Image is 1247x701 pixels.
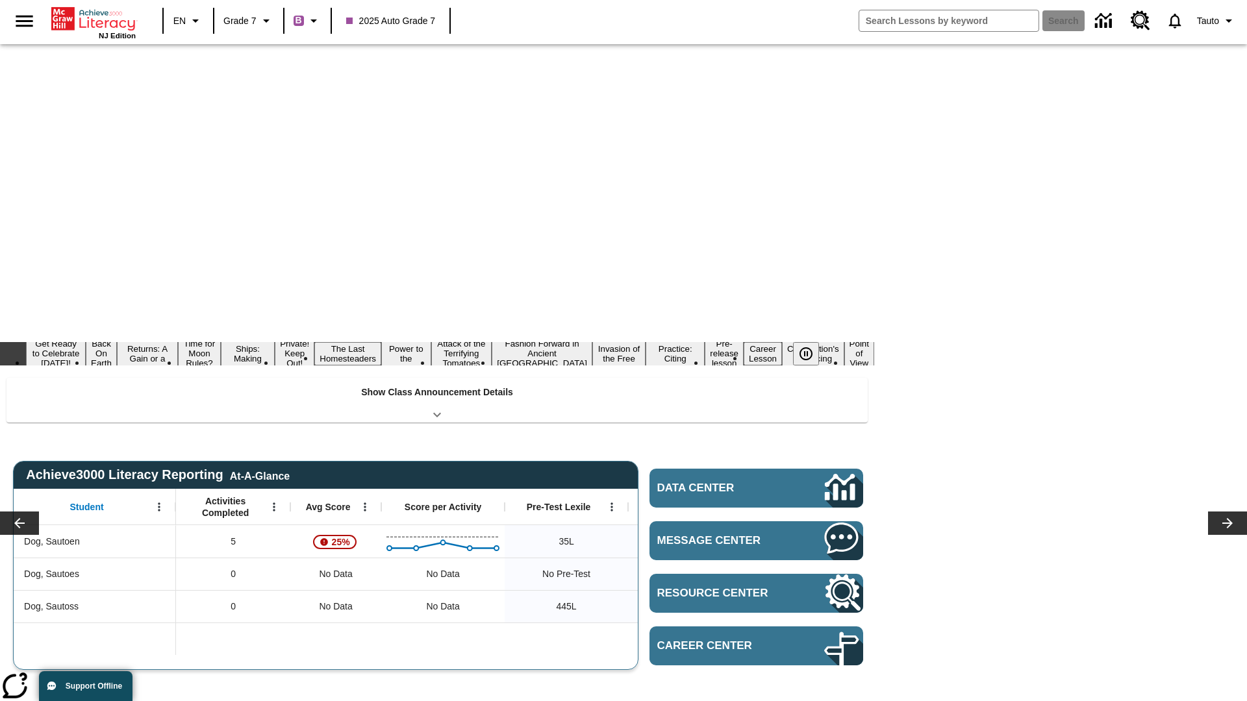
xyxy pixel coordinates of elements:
[744,342,782,365] button: Slide 14 Career Lesson
[657,534,785,547] span: Message Center
[559,535,573,548] span: 35 Lexile, Dog, Sautoen
[306,501,351,513] span: Avg Score
[705,337,744,370] button: Slide 13 Pre-release lesson
[556,600,576,613] span: 445 Lexile, Dog, Sautoss
[24,535,80,548] span: Dog, Sautoen
[51,5,136,40] div: Home
[793,342,832,365] div: Pause
[99,32,136,40] span: NJ Edition
[1197,14,1219,28] span: Tauto
[183,495,268,519] span: Activities Completed
[628,558,751,590] div: No Data, Dog, Sautoes
[24,567,79,581] span: Dog, Sautoes
[290,558,381,590] div: No Data, Dog, Sautoes
[66,682,122,691] span: Support Offline
[646,332,705,375] button: Slide 12 Mixed Practice: Citing Evidence
[117,332,178,375] button: Slide 3 Free Returns: A Gain or a Drain?
[288,9,327,32] button: Boost Class color is purple. Change class color
[51,6,136,32] a: Home
[527,501,591,513] span: Pre-Test Lexile
[542,567,590,581] span: No Pre-Test, Dog, Sautoes
[176,558,290,590] div: 0, Dog, Sautoes
[346,14,436,28] span: 2025 Auto Grade 7
[149,497,169,517] button: Open Menu
[793,342,819,365] button: Pause
[5,10,190,22] body: Maximum 600 characters Press Escape to exit toolbar Press Alt + F10 to reach toolbar
[602,497,622,517] button: Open Menu
[5,2,44,40] button: Open side menu
[1158,4,1192,38] a: Notifications
[782,332,844,375] button: Slide 15 The Constitution's Balancing Act
[26,337,86,370] button: Slide 1 Get Ready to Celebrate Juneteenth!
[275,337,314,370] button: Slide 6 Private! Keep Out!
[420,593,466,619] div: No Data, Dog, Sautoss
[405,501,482,513] span: Score per Activity
[230,468,290,482] div: At-A-Glance
[649,469,863,508] a: Data Center
[859,10,1039,31] input: search field
[657,482,780,495] span: Data Center
[70,501,104,513] span: Student
[24,600,79,613] span: Dog, Sautoss
[312,593,359,620] span: No Data
[361,386,513,399] p: Show Class Announcement Details
[221,332,275,375] button: Slide 5 Cruise Ships: Making Waves
[176,590,290,622] div: 0, Dog, Sautoss
[844,337,874,370] button: Slide 16 Point of View
[628,590,751,622] div: 445 Lexile, Below expected, Dog, Sautoss
[1123,3,1158,38] a: Resource Center, Will open in new tab
[649,521,863,560] a: Message Center
[1208,511,1247,535] button: Lesson carousel, Next
[649,574,863,613] a: Resource Center, Will open in new tab
[1087,3,1123,39] a: Data Center
[355,497,375,517] button: Open Menu
[312,561,359,587] span: No Data
[314,342,381,365] button: Slide 7 The Last Homesteaders
[264,497,284,517] button: Open Menu
[657,587,785,600] span: Resource Center
[649,626,863,665] a: Career Center
[176,525,290,558] div: 5, Dog, Sautoen
[431,337,492,370] button: Slide 9 Attack of the Terrifying Tomatoes
[420,561,466,587] div: No Data, Dog, Sautoes
[6,378,868,423] div: Show Class Announcement Details
[290,525,381,558] div: , 25%, Attention! This student's Average First Try Score of 25% is below 65%, Dog, Sautoen
[218,9,279,32] button: Grade: Grade 7, Select a grade
[39,671,132,701] button: Support Offline
[290,590,381,622] div: No Data, Dog, Sautoss
[231,600,236,613] span: 0
[173,14,186,28] span: EN
[381,332,431,375] button: Slide 8 Solar Power to the People
[178,337,221,370] button: Slide 4 Time for Moon Rules?
[657,639,785,652] span: Career Center
[592,332,646,375] button: Slide 11 The Invasion of the Free CD
[492,337,592,370] button: Slide 10 Fashion Forward in Ancient Rome
[231,535,236,548] span: 5
[327,530,355,554] span: 25%
[26,467,290,482] span: Achieve3000 Literacy Reporting
[223,14,257,28] span: Grade 7
[296,12,302,29] span: B
[1192,9,1242,32] button: Profile/Settings
[86,337,117,370] button: Slide 2 Back On Earth
[628,525,751,558] div: 35 Lexile, ER, Based on the Lexile Reading measure, student is an Emerging Reader (ER) and will h...
[168,9,209,32] button: Language: EN, Select a language
[231,567,236,581] span: 0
